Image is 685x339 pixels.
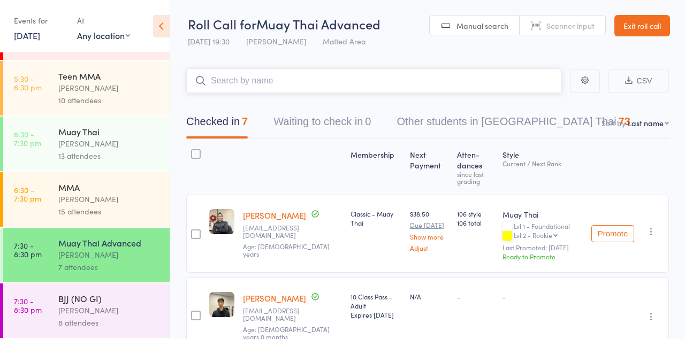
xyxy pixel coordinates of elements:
small: dimatoslawrence@gmail.com [243,224,342,240]
a: [PERSON_NAME] [243,210,306,221]
div: since last grading [457,171,494,184]
span: 106 style [457,209,494,218]
span: [PERSON_NAME] [246,36,306,47]
div: [PERSON_NAME] [58,137,161,150]
button: Waiting to check in0 [273,110,371,138]
div: [PERSON_NAME] [58,304,161,317]
a: 7:30 -8:30 pmMuay Thai Advanced[PERSON_NAME]7 attendees [3,228,170,282]
div: At [77,12,130,29]
div: Next Payment [406,144,453,190]
div: MMA [58,181,161,193]
a: Exit roll call [614,15,670,36]
span: Muay Thai Advanced [256,15,380,33]
span: [DATE] 19:30 [188,36,230,47]
span: Manual search [456,20,508,31]
div: [PERSON_NAME] [58,82,161,94]
div: Classic - Muay Thai [351,209,401,227]
a: Show more [410,233,449,240]
time: 7:30 - 8:30 pm [14,297,42,314]
div: Ready to Promote [503,252,583,261]
a: 7:30 -8:30 pmBJJ (NO GI)[PERSON_NAME]8 attendees [3,283,170,338]
button: Promote [591,225,634,242]
div: Expires [DATE] [351,310,401,319]
div: [PERSON_NAME] [58,249,161,261]
a: [PERSON_NAME] [243,292,306,304]
div: 15 attendees [58,205,161,218]
button: Checked in7 [186,110,248,138]
small: sebinh14@gmail.com [243,307,342,322]
div: Muay Thai Advanced [58,237,161,249]
span: Age: [DEMOGRAPHIC_DATA] years [243,242,330,258]
time: 5:30 - 6:30 pm [14,74,42,91]
small: Due [DATE] [410,221,449,229]
a: 6:30 -7:30 pmMuay Thai[PERSON_NAME]13 attendees [3,117,170,171]
div: - [503,292,583,301]
img: image1699952338.png [209,209,234,234]
div: Style [498,144,587,190]
div: N/A [410,292,449,301]
a: 6:30 -7:30 pmMMA[PERSON_NAME]15 attendees [3,172,170,227]
div: - [457,292,494,301]
span: Matted Area [323,36,366,47]
div: 0 [365,115,371,127]
div: 10 attendees [58,94,161,106]
button: Other students in [GEOGRAPHIC_DATA] Thai73 [397,110,630,138]
time: 7:30 - 8:30 pm [14,241,42,258]
div: 73 [619,115,630,127]
img: image1749026659.png [209,292,234,317]
time: 6:30 - 7:30 pm [14,130,41,147]
a: [DATE] [14,29,40,41]
a: 5:30 -6:30 pmTeen MMA[PERSON_NAME]10 attendees [3,61,170,115]
div: Lvl 1 - Foundational [503,222,583,241]
div: Atten­dances [453,144,498,190]
div: Muay Thai [503,209,583,220]
div: Events for [14,12,66,29]
small: Last Promoted: [DATE] [503,244,583,251]
div: 7 [242,115,248,127]
div: $38.50 [410,209,449,251]
div: Last name [628,118,664,128]
div: Current / Next Rank [503,160,583,167]
div: Lvl 2 - Rookie [514,232,552,238]
span: 106 total [457,218,494,227]
label: Sort by [602,118,626,128]
button: CSV [608,70,669,93]
div: Any location [77,29,130,41]
div: [PERSON_NAME] [58,193,161,205]
div: 13 attendees [58,150,161,162]
div: 8 attendees [58,317,161,329]
span: Roll Call for [188,15,256,33]
div: Teen MMA [58,70,161,82]
div: Muay Thai [58,126,161,137]
div: BJJ (NO GI) [58,292,161,304]
div: 10 Class Pass - Adult [351,292,401,319]
time: 6:30 - 7:30 pm [14,186,41,203]
a: Adjust [410,244,449,251]
span: Scanner input [546,20,595,31]
input: Search by name [186,68,562,93]
div: Membership [346,144,405,190]
div: 7 attendees [58,261,161,273]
